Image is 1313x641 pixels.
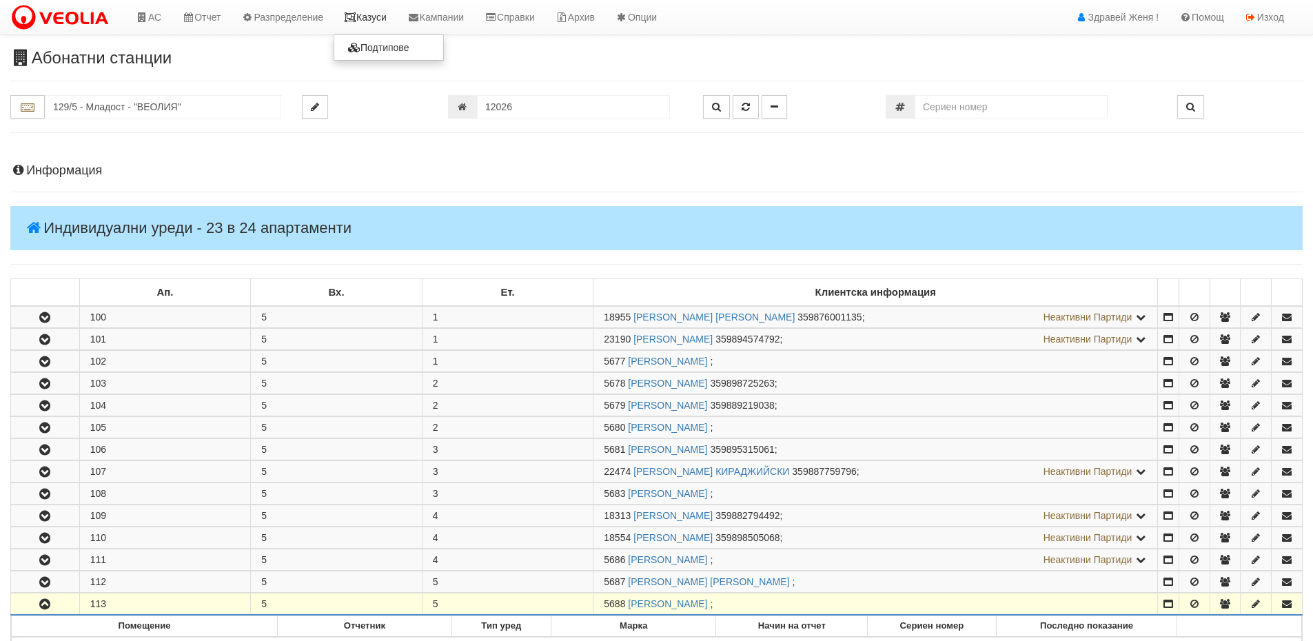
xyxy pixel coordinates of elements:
a: [PERSON_NAME] [628,444,707,455]
span: 359898505068 [715,532,780,543]
b: Вх. [329,287,345,298]
span: Партида № [604,576,625,587]
span: 5 [433,598,438,609]
td: 103 [79,373,251,394]
td: 112 [79,571,251,593]
td: 5 [251,395,423,416]
td: 102 [79,351,251,372]
span: 359882794492 [715,510,780,521]
h3: Абонатни станции [10,49,1303,67]
th: Сериен номер [868,616,996,637]
h4: Информация [10,164,1303,178]
td: : No sort applied, sorting is disabled [1241,279,1272,307]
th: Последно показание [996,616,1177,637]
td: Клиентска информация: No sort applied, sorting is disabled [593,279,1158,307]
td: 5 [251,571,423,593]
td: Вх.: No sort applied, sorting is disabled [251,279,423,307]
td: 111 [79,549,251,571]
td: ; [593,505,1158,527]
a: Подтипове [334,39,443,57]
span: 2 [433,378,438,389]
td: ; [593,351,1158,372]
td: 109 [79,505,251,527]
th: Отчетник [278,616,451,637]
a: [PERSON_NAME] КИРАДЖИЙСКИ [633,466,789,477]
th: Марка [551,616,716,637]
td: 5 [251,483,423,505]
span: 359876001135 [797,312,862,323]
td: ; [593,483,1158,505]
td: 105 [79,417,251,438]
td: ; [593,571,1158,593]
td: 5 [251,505,423,527]
a: [PERSON_NAME] [PERSON_NAME] [633,312,795,323]
td: Ет.: No sort applied, sorting is disabled [422,279,593,307]
td: 5 [251,439,423,460]
span: Партида № [604,488,625,499]
td: 5 [251,306,423,328]
span: 4 [433,510,438,521]
td: Ап.: No sort applied, sorting is disabled [79,279,251,307]
span: Неактивни Партиди [1044,466,1132,477]
span: 359894574792 [715,334,780,345]
span: Неактивни Партиди [1044,312,1132,323]
span: Партида № [604,598,625,609]
a: [PERSON_NAME] [628,378,707,389]
td: 5 [251,351,423,372]
span: 2 [433,400,438,411]
a: [PERSON_NAME] [628,554,707,565]
td: 107 [79,461,251,482]
td: ; [593,549,1158,571]
a: [PERSON_NAME] [628,488,707,499]
td: : No sort applied, sorting is disabled [1210,279,1241,307]
span: 4 [433,532,438,543]
td: ; [593,439,1158,460]
span: 3 [433,488,438,499]
td: 5 [251,417,423,438]
td: : No sort applied, sorting is disabled [11,279,80,307]
span: Партида № [604,510,631,521]
span: Партида № [604,444,625,455]
span: Неактивни Партиди [1044,554,1132,565]
img: VeoliaLogo.png [10,3,115,32]
td: 110 [79,527,251,549]
th: Начин на отчет [716,616,868,637]
td: 106 [79,439,251,460]
span: Партида № [604,554,625,565]
input: Сериен номер [915,95,1108,119]
b: Ап. [157,287,174,298]
span: 1 [433,334,438,345]
td: 5 [251,527,423,549]
input: Партида № [477,95,670,119]
td: 5 [251,461,423,482]
td: ; [593,329,1158,350]
a: [PERSON_NAME] [628,422,707,433]
span: 359898725263 [710,378,774,389]
b: Ет. [501,287,515,298]
a: [PERSON_NAME] [628,400,707,411]
td: 5 [251,593,423,615]
td: 113 [79,593,251,615]
span: Партида № [604,356,625,367]
th: Помещение [12,616,278,637]
td: : No sort applied, sorting is disabled [1272,279,1303,307]
td: 108 [79,483,251,505]
a: [PERSON_NAME] [633,532,713,543]
span: Партида № [604,532,631,543]
th: Тип уред [451,616,551,637]
td: 104 [79,395,251,416]
td: ; [593,395,1158,416]
td: ; [593,527,1158,549]
span: 1 [433,356,438,367]
span: Неактивни Партиди [1044,334,1132,345]
span: Партида № [604,378,625,389]
span: Партида № [604,422,625,433]
span: 1 [433,312,438,323]
span: Партида № [604,466,631,477]
span: 3 [433,444,438,455]
td: 5 [251,329,423,350]
td: : No sort applied, sorting is disabled [1158,279,1179,307]
td: ; [593,373,1158,394]
td: 5 [251,373,423,394]
h4: Индивидуални уреди - 23 в 24 апартаменти [10,206,1303,250]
